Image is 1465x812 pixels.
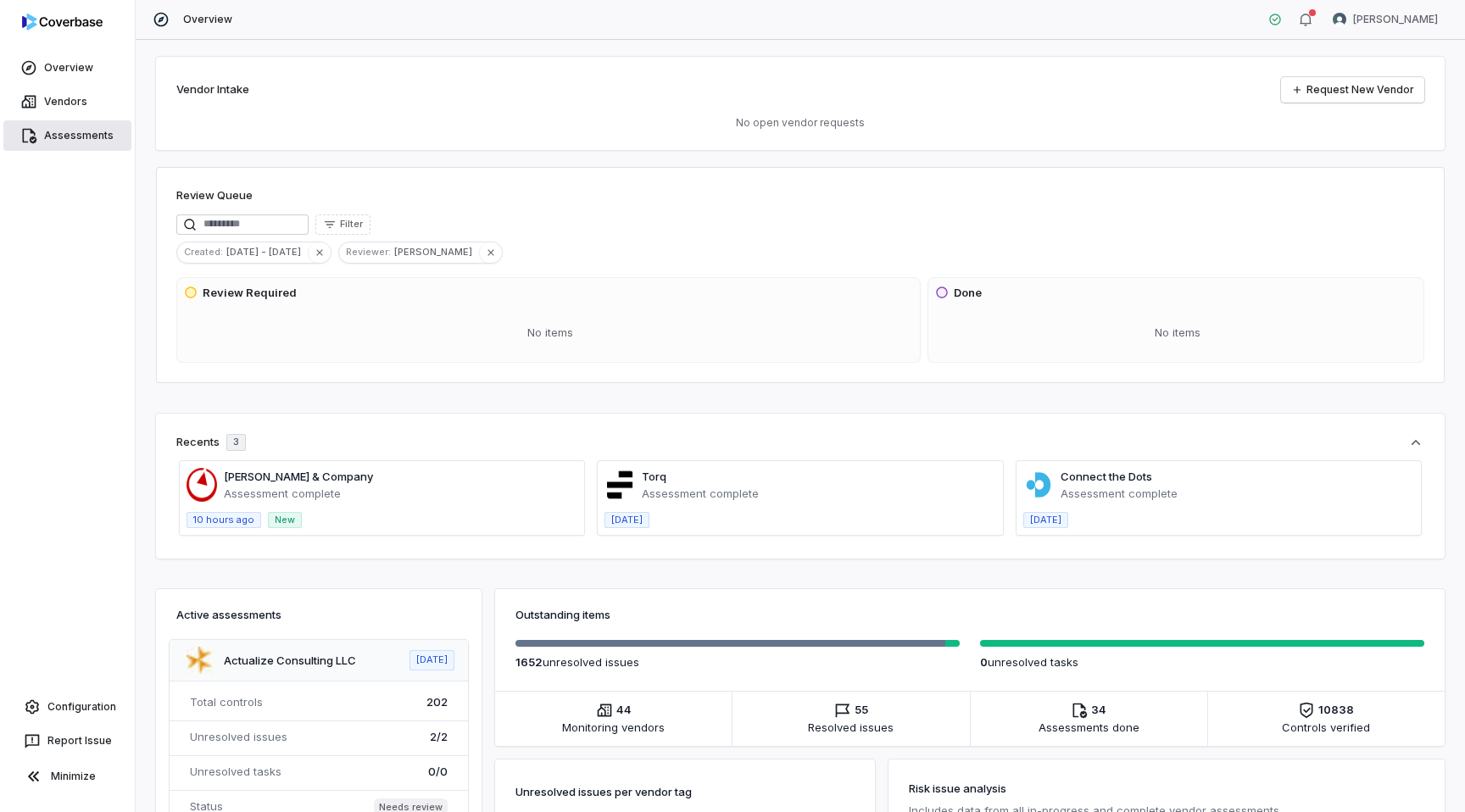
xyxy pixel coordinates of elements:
span: Filter [340,218,363,231]
span: Created : [177,244,226,259]
span: 3 [233,436,239,448]
h3: Outstanding items [515,606,1424,623]
img: Sayantan Bhattacherjee avatar [1333,13,1346,26]
img: logo-D7KZi-bG.svg [22,14,103,31]
p: No open vendor requests [176,116,1424,130]
button: Recents3 [176,434,1424,451]
h1: Review Queue [176,187,253,204]
div: No items [184,311,916,355]
span: Overview [183,13,232,26]
div: No items [935,311,1420,355]
h3: Active assessments [176,606,461,623]
h3: Risk issue analysis [909,780,1424,797]
h2: Vendor Intake [176,81,249,98]
a: Actualize Consulting LLC [224,653,356,667]
button: Filter [315,214,370,235]
span: Controls verified [1282,719,1370,736]
span: Resolved issues [808,719,894,736]
span: 10838 [1318,702,1354,719]
button: Minimize [7,759,128,793]
a: Overview [3,53,131,83]
span: 44 [616,702,632,719]
span: Reviewer : [339,244,394,259]
span: [PERSON_NAME] [1353,13,1438,26]
a: Request New Vendor [1281,77,1424,103]
span: 1652 [515,655,543,669]
p: unresolved issue s [515,653,960,670]
button: Sayantan Bhattacherjee avatar[PERSON_NAME] [1323,7,1448,32]
span: 55 [855,702,868,719]
a: [PERSON_NAME] & Company [224,470,373,483]
span: 0 [980,655,988,669]
p: unresolved task s [980,653,1424,670]
p: Unresolved issues per vendor tag [515,780,692,804]
h3: Review Required [203,285,297,302]
a: Assessments [3,120,131,151]
a: Configuration [7,692,128,722]
span: Assessments done [1039,719,1139,736]
a: Vendors [3,86,131,117]
div: Recents [176,434,246,451]
h3: Done [954,285,982,302]
button: Report Issue [7,726,128,756]
span: [DATE] - [DATE] [226,244,308,259]
span: [PERSON_NAME] [394,244,479,259]
span: 34 [1091,702,1106,719]
a: Torq [642,470,666,483]
span: Monitoring vendors [562,719,665,736]
a: Connect the Dots [1061,470,1152,483]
